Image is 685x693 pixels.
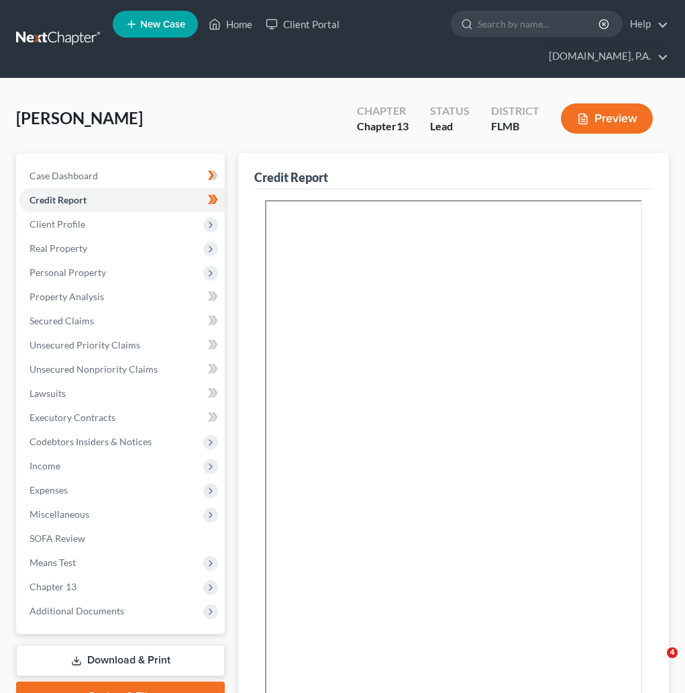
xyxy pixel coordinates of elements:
[357,119,409,134] div: Chapter
[19,406,225,430] a: Executory Contracts
[19,164,225,188] a: Case Dashboard
[19,285,225,309] a: Property Analysis
[19,526,225,551] a: SOFA Review
[16,645,225,676] a: Download & Print
[19,357,225,381] a: Unsecured Nonpriority Claims
[16,108,143,128] span: [PERSON_NAME]
[30,581,76,592] span: Chapter 13
[667,647,678,658] span: 4
[30,242,87,254] span: Real Property
[30,508,89,520] span: Miscellaneous
[30,412,115,423] span: Executory Contracts
[30,218,85,230] span: Client Profile
[30,605,124,616] span: Additional Documents
[30,460,60,471] span: Income
[542,44,668,68] a: [DOMAIN_NAME], P.A.
[623,12,668,36] a: Help
[430,103,470,119] div: Status
[254,169,328,185] div: Credit Report
[491,119,539,134] div: FLMB
[30,315,94,326] span: Secured Claims
[30,363,158,375] span: Unsecured Nonpriority Claims
[491,103,539,119] div: District
[561,103,653,134] button: Preview
[19,309,225,333] a: Secured Claims
[19,381,225,406] a: Lawsuits
[259,12,346,36] a: Client Portal
[30,339,140,351] span: Unsecured Priority Claims
[397,120,409,132] span: 13
[30,267,106,278] span: Personal Property
[30,436,152,447] span: Codebtors Insiders & Notices
[30,557,76,568] span: Means Test
[639,647,672,680] iframe: Intercom live chat
[19,333,225,357] a: Unsecured Priority Claims
[19,188,225,212] a: Credit Report
[478,11,600,36] input: Search by name...
[430,119,470,134] div: Lead
[30,291,104,302] span: Property Analysis
[357,103,409,119] div: Chapter
[30,484,68,496] span: Expenses
[30,387,66,399] span: Lawsuits
[30,194,87,205] span: Credit Report
[202,12,259,36] a: Home
[30,170,98,181] span: Case Dashboard
[140,19,185,30] span: New Case
[30,533,85,544] span: SOFA Review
